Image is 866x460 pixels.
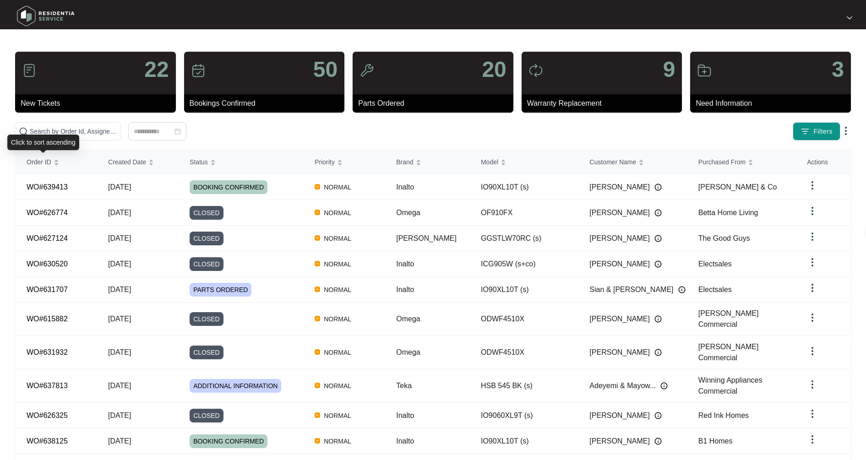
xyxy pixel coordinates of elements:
p: 22 [144,59,169,81]
span: [DATE] [108,286,131,293]
span: CLOSED [190,346,223,359]
span: Omega [396,348,420,356]
img: dropdown arrow [807,257,818,268]
img: Info icon [678,286,686,293]
span: Purchased From [698,157,746,167]
p: 9 [663,59,675,81]
img: Vercel Logo [315,438,320,444]
img: search-icon [19,127,28,136]
img: Vercel Logo [315,349,320,355]
th: Customer Name [578,150,687,174]
a: WO#630520 [27,260,68,268]
img: Info icon [654,260,662,268]
span: Betta Home Living [698,209,758,216]
img: dropdown arrow [807,346,818,357]
th: Actions [796,150,850,174]
span: [DATE] [108,183,131,191]
span: NORMAL [320,347,355,358]
span: NORMAL [320,436,355,447]
td: HSB 545 BK (s) [470,369,578,403]
span: [PERSON_NAME] Commercial [698,343,759,362]
span: NORMAL [320,259,355,270]
span: The Good Guys [698,234,750,242]
span: Inalto [396,183,414,191]
div: Click to sort ascending [7,135,79,150]
p: Need Information [696,98,851,109]
th: Purchased From [687,150,796,174]
img: Info icon [654,412,662,419]
span: Red Ink Homes [698,411,749,419]
span: Status [190,157,208,167]
a: WO#626325 [27,411,68,419]
span: [DATE] [108,234,131,242]
a: WO#631707 [27,286,68,293]
span: [DATE] [108,209,131,216]
span: Inalto [396,260,414,268]
td: OF910FX [470,200,578,226]
img: Info icon [660,382,668,390]
img: Vercel Logo [315,287,320,292]
th: Priority [304,150,385,174]
span: Inalto [396,437,414,445]
span: Sian & [PERSON_NAME] [589,284,673,295]
span: Electsales [698,286,732,293]
p: 50 [313,59,338,81]
span: Omega [396,315,420,323]
img: Info icon [654,184,662,191]
span: Created Date [108,157,146,167]
th: Model [470,150,578,174]
img: filter icon [801,127,810,136]
img: dropdown arrow [807,312,818,323]
span: CLOSED [190,206,223,220]
span: [DATE] [108,382,131,390]
span: [DATE] [108,411,131,419]
span: [PERSON_NAME] [589,347,650,358]
span: ADDITIONAL INFORMATION [190,379,281,393]
img: icon [528,63,543,78]
span: CLOSED [190,232,223,245]
th: Brand [385,150,470,174]
p: 3 [832,59,844,81]
span: [DATE] [108,437,131,445]
img: dropdown arrow [807,282,818,293]
img: dropdown arrow [807,231,818,242]
a: WO#639413 [27,183,68,191]
button: filter iconFilters [793,122,840,141]
img: Vercel Logo [315,316,320,321]
span: Teka [396,382,412,390]
span: [PERSON_NAME] [396,234,457,242]
img: Info icon [654,235,662,242]
th: Status [179,150,304,174]
span: [PERSON_NAME] [589,259,650,270]
th: Created Date [97,150,179,174]
span: [PERSON_NAME] [589,207,650,218]
td: IO90XL10T (s) [470,277,578,303]
img: dropdown arrow [807,408,818,419]
span: BOOKING CONFIRMED [190,180,267,194]
img: icon [697,63,712,78]
span: [PERSON_NAME] [589,182,650,193]
img: Vercel Logo [315,412,320,418]
td: IO90XL10T (s) [470,428,578,454]
img: residentia service logo [14,2,78,30]
span: Electsales [698,260,732,268]
img: Info icon [654,349,662,356]
span: [DATE] [108,260,131,268]
span: NORMAL [320,314,355,325]
img: icon [359,63,374,78]
input: Search by Order Id, Assignee Name, Customer Name, Brand and Model [30,126,117,136]
a: WO#631932 [27,348,68,356]
span: Priority [315,157,335,167]
a: WO#626774 [27,209,68,216]
span: NORMAL [320,233,355,244]
p: 20 [482,59,506,81]
p: Bookings Confirmed [190,98,345,109]
td: ODWF4510X [470,303,578,336]
span: Order ID [27,157,51,167]
span: B1 Homes [698,437,733,445]
a: WO#637813 [27,382,68,390]
img: dropdown arrow [840,125,851,136]
span: [PERSON_NAME] [589,436,650,447]
img: Info icon [654,209,662,216]
img: Vercel Logo [315,383,320,388]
